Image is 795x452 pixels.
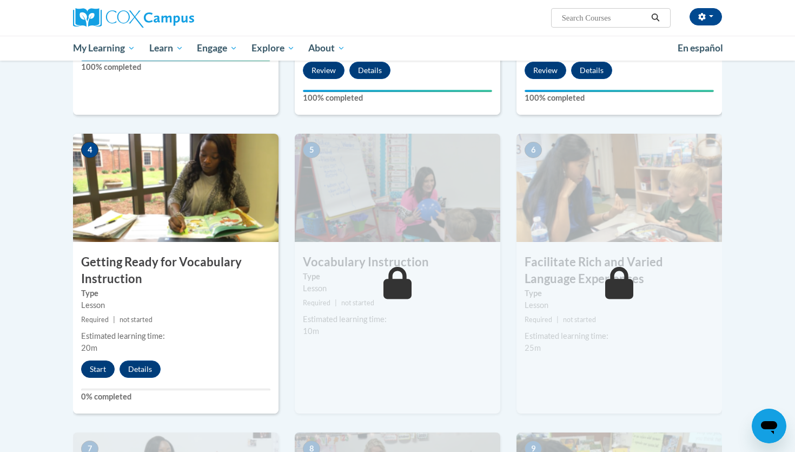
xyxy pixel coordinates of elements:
[647,11,664,24] button: Search
[303,92,492,104] label: 100% completed
[525,287,714,299] label: Type
[303,62,345,79] button: Review
[678,42,723,54] span: En español
[81,287,270,299] label: Type
[525,90,714,92] div: Your progress
[516,254,722,287] h3: Facilitate Rich and Varied Language Experiences
[308,42,345,55] span: About
[349,62,390,79] button: Details
[81,330,270,342] div: Estimated learning time:
[302,36,353,61] a: About
[251,42,295,55] span: Explore
[525,299,714,311] div: Lesson
[295,134,500,242] img: Course Image
[303,142,320,158] span: 5
[525,142,542,158] span: 6
[73,254,279,287] h3: Getting Ready for Vocabulary Instruction
[120,316,153,324] span: not started
[303,313,492,325] div: Estimated learning time:
[571,62,612,79] button: Details
[335,299,337,307] span: |
[690,8,722,25] button: Account Settings
[671,37,730,60] a: En español
[303,90,492,92] div: Your progress
[73,134,279,242] img: Course Image
[81,299,270,311] div: Lesson
[81,391,270,403] label: 0% completed
[81,142,98,158] span: 4
[197,42,237,55] span: Engage
[303,299,330,307] span: Required
[525,316,552,324] span: Required
[752,409,786,443] iframe: Button to launch messaging window
[73,8,279,28] a: Cox Campus
[341,299,374,307] span: not started
[190,36,244,61] a: Engage
[244,36,302,61] a: Explore
[525,330,714,342] div: Estimated learning time:
[73,8,194,28] img: Cox Campus
[81,61,270,73] label: 100% completed
[525,343,541,352] span: 25m
[81,316,109,324] span: Required
[57,36,738,61] div: Main menu
[303,283,492,294] div: Lesson
[556,316,559,324] span: |
[303,326,319,336] span: 10m
[149,42,183,55] span: Learn
[73,42,135,55] span: My Learning
[81,343,97,352] span: 20m
[516,134,722,242] img: Course Image
[142,36,190,61] a: Learn
[113,316,115,324] span: |
[120,361,161,378] button: Details
[66,36,142,61] a: My Learning
[561,11,647,24] input: Search Courses
[81,361,115,378] button: Start
[525,92,714,104] label: 100% completed
[525,62,566,79] button: Review
[295,254,500,271] h3: Vocabulary Instruction
[303,271,492,283] label: Type
[563,316,596,324] span: not started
